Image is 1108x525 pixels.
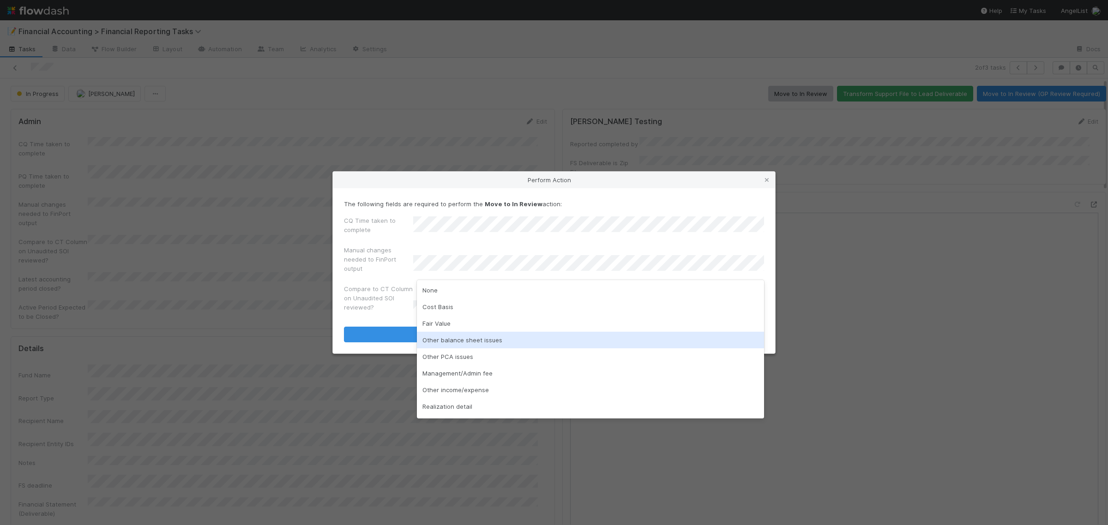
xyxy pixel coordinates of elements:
label: Manual changes needed to FinPort output [344,245,413,273]
div: Cashless contribution [417,415,764,431]
div: Other income/expense [417,382,764,398]
div: Other balance sheet issues [417,332,764,348]
p: The following fields are required to perform the action: [344,199,764,209]
div: Other PCA issues [417,348,764,365]
div: Management/Admin fee [417,365,764,382]
label: CQ Time taken to complete [344,216,413,234]
button: Move to In Review [344,327,764,342]
strong: Move to In Review [485,200,542,208]
div: None [417,282,764,298]
div: Fair Value [417,315,764,332]
label: Compare to CT Column on Unaudited SOI reviewed? [344,284,413,312]
div: Cost Basis [417,298,764,315]
div: Realization detail [417,398,764,415]
div: Perform Action [333,172,775,188]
